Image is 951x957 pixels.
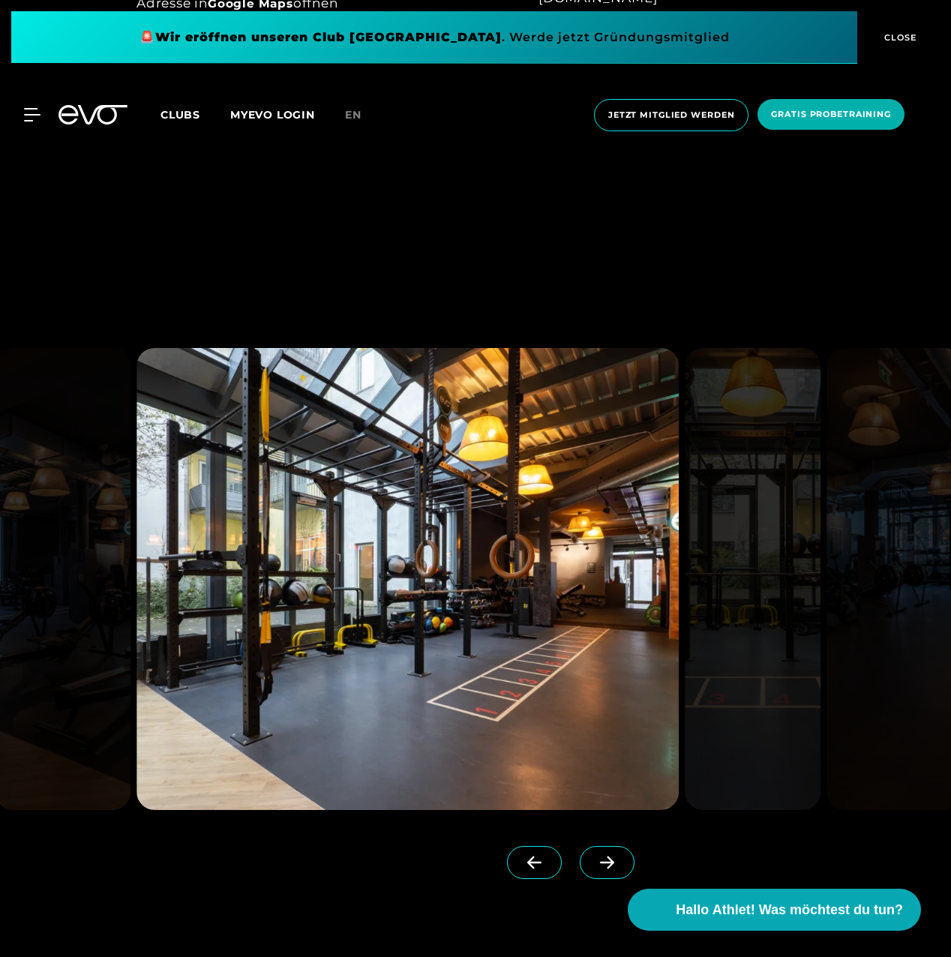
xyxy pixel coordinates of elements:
[160,107,230,121] a: Clubs
[345,106,379,124] a: en
[589,99,753,131] a: Jetzt Mitglied werden
[857,11,940,64] button: CLOSE
[676,900,903,920] span: Hallo Athlet! Was möchtest du tun?
[880,31,917,44] span: CLOSE
[608,109,734,121] span: Jetzt Mitglied werden
[230,108,315,121] a: MYEVO LOGIN
[160,108,200,121] span: Clubs
[685,348,820,810] img: evofitness
[771,108,891,121] span: Gratis Probetraining
[345,108,361,121] span: en
[753,99,909,131] a: Gratis Probetraining
[628,889,921,931] button: Hallo Athlet! Was möchtest du tun?
[136,348,679,810] img: evofitness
